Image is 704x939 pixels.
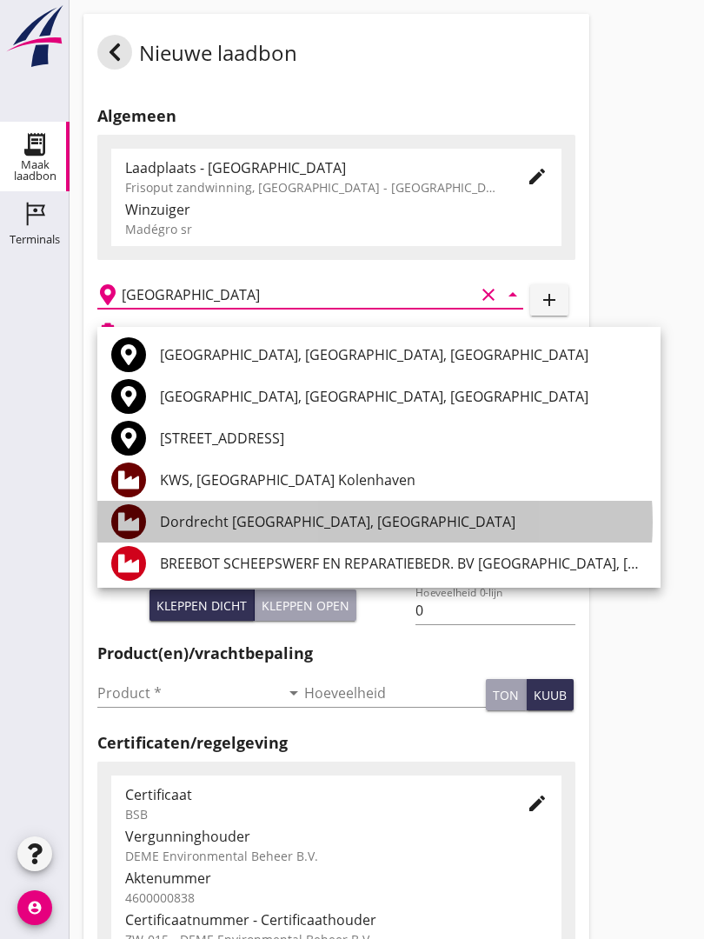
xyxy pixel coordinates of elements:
div: BREEBOT SCHEEPSWERF EN REPARATIEBEDR. BV [GEOGRAPHIC_DATA], [GEOGRAPHIC_DATA] [160,553,647,574]
div: Kleppen open [262,596,349,615]
input: Hoeveelheid 0-lijn [415,596,574,624]
div: Aktenummer [125,868,548,889]
div: DEME Environmental Beheer B.V. [125,847,548,865]
div: Vergunninghouder [125,826,548,847]
button: kuub [527,679,574,710]
input: Hoeveelheid [304,679,487,707]
button: Kleppen open [255,589,356,621]
div: [STREET_ADDRESS] [160,428,647,449]
i: arrow_drop_down [502,284,523,305]
div: ton [493,686,519,704]
div: Kleppen dicht [156,596,247,615]
h2: Beladen vaartuig [125,323,214,339]
i: account_circle [17,890,52,925]
div: Frisoput zandwinning, [GEOGRAPHIC_DATA] - [GEOGRAPHIC_DATA]. [125,178,499,196]
div: Terminals [10,234,60,245]
div: kuub [534,686,567,704]
div: Certificaat [125,784,499,805]
button: Kleppen dicht [149,589,255,621]
div: Madégro sr [125,220,548,238]
h2: Product(en)/vrachtbepaling [97,642,575,665]
div: Winzuiger [125,199,548,220]
div: [GEOGRAPHIC_DATA], [GEOGRAPHIC_DATA], [GEOGRAPHIC_DATA] [160,386,647,407]
i: edit [527,166,548,187]
i: add [539,290,560,310]
div: KWS, [GEOGRAPHIC_DATA] Kolenhaven [160,469,647,490]
img: logo-small.a267ee39.svg [3,4,66,69]
div: BSB [125,805,499,823]
input: Losplaats [122,281,475,309]
h2: Certificaten/regelgeving [97,731,575,755]
button: ton [486,679,527,710]
div: Dordrecht [GEOGRAPHIC_DATA], [GEOGRAPHIC_DATA] [160,511,647,532]
h2: Algemeen [97,104,575,128]
i: edit [527,793,548,814]
div: [GEOGRAPHIC_DATA], [GEOGRAPHIC_DATA], [GEOGRAPHIC_DATA] [160,344,647,365]
div: Laadplaats - [GEOGRAPHIC_DATA] [125,157,499,178]
i: arrow_drop_down [283,683,304,703]
div: Nieuwe laadbon [97,35,297,77]
div: 4600000838 [125,889,548,907]
div: Certificaatnummer - Certificaathouder [125,909,548,930]
input: Product * [97,679,280,707]
i: clear [478,284,499,305]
